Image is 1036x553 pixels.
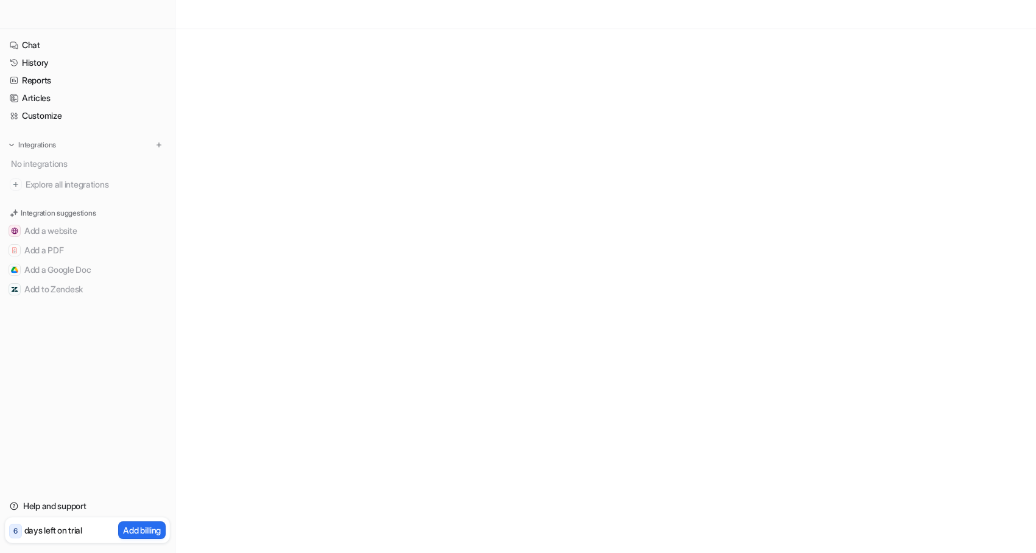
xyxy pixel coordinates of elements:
p: days left on trial [24,524,82,537]
button: Integrations [5,139,60,151]
img: Add a website [11,227,18,234]
a: Explore all integrations [5,176,170,193]
a: Articles [5,90,170,107]
button: Add a websiteAdd a website [5,221,170,241]
button: Add a PDFAdd a PDF [5,241,170,260]
span: Explore all integrations [26,175,165,194]
img: Add to Zendesk [11,286,18,293]
p: Integrations [18,140,56,150]
a: Chat [5,37,170,54]
img: Add a Google Doc [11,266,18,273]
button: Add to ZendeskAdd to Zendesk [5,280,170,299]
img: explore all integrations [10,178,22,191]
img: menu_add.svg [155,141,163,149]
a: Reports [5,72,170,89]
a: History [5,54,170,71]
a: Customize [5,107,170,124]
p: 6 [13,526,18,537]
p: Add billing [123,524,161,537]
div: No integrations [7,153,170,174]
img: Add a PDF [11,247,18,254]
img: expand menu [7,141,16,149]
a: Help and support [5,498,170,515]
button: Add a Google DocAdd a Google Doc [5,260,170,280]
p: Integration suggestions [21,208,96,219]
button: Add billing [118,521,166,539]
